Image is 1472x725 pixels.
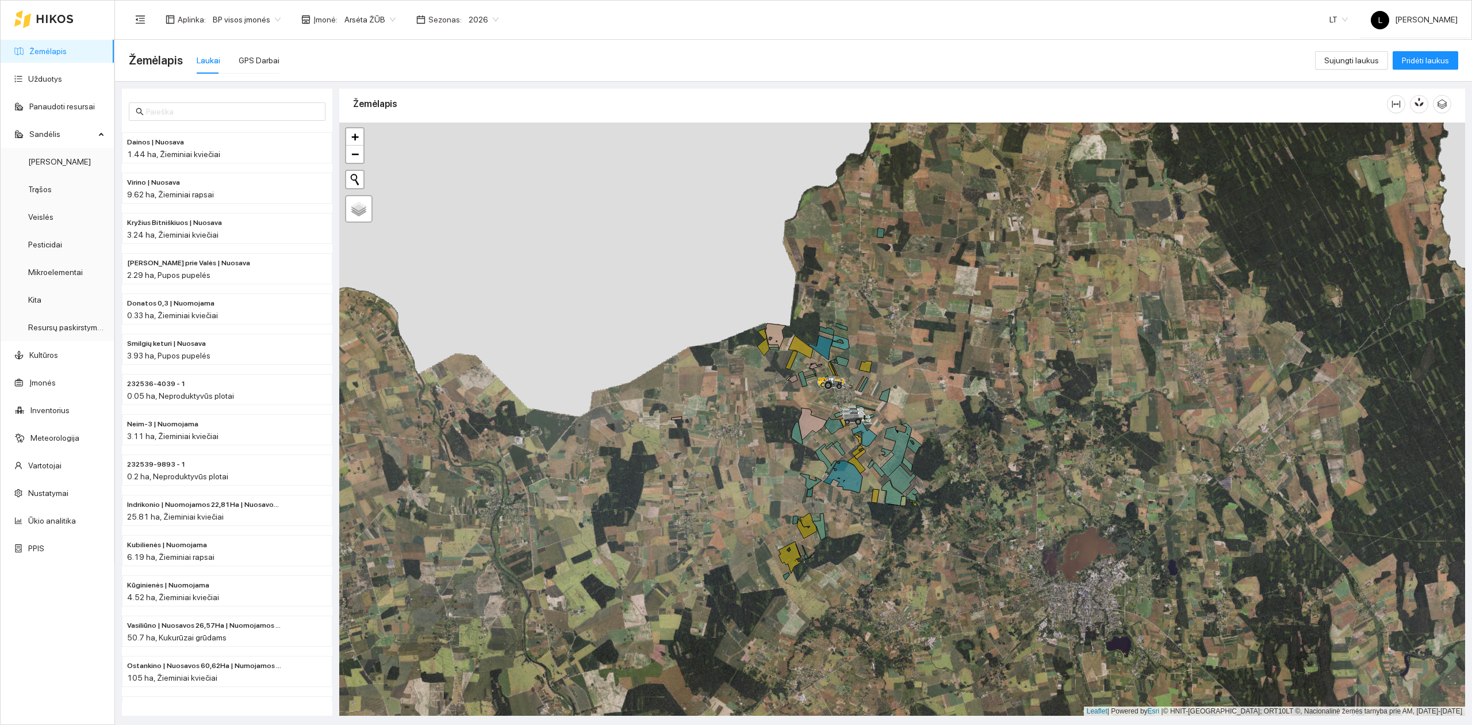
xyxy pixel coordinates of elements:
a: Trąšos [28,185,52,194]
span: BP visos įmonės [213,11,281,28]
a: Kita [28,295,41,304]
span: Žemėlapis [129,51,183,70]
span: Neim-3 | Nuomojama [127,419,198,430]
span: Rolando prie Valės | Nuosava [127,258,250,269]
span: 0.05 ha, Neproduktyvūs plotai [127,391,234,400]
span: Virino | Nuosava [127,177,180,188]
a: Veislės [28,212,53,222]
span: Už kapelių | Nuosava [127,701,239,712]
span: 6.19 ha, Žieminiai rapsai [127,552,214,562]
span: Sandėlis [29,123,95,146]
a: Zoom in [346,128,363,146]
a: Zoom out [346,146,363,163]
span: 3.11 ha, Žieminiai kviečiai [127,432,218,441]
a: Pridėti laukus [1393,56,1458,65]
span: Arsėta ŽŪB [344,11,396,28]
span: Sujungti laukus [1324,54,1379,67]
span: Vasiliūno | Nuosavos 26,57Ha | Nuomojamos 24,15Ha [127,620,281,631]
span: Ostankino | Nuosavos 60,62Ha | Numojamos 44,38Ha [127,661,281,671]
span: − [351,147,359,161]
span: Sezonas : [428,13,462,26]
span: column-width [1387,100,1405,109]
a: Panaudoti resursai [29,102,95,111]
a: Nustatymai [28,489,68,498]
div: Laukai [197,54,220,67]
span: 9.62 ha, Žieminiai rapsai [127,190,214,199]
span: 3.93 ha, Pupos pupelės [127,351,210,360]
a: Leaflet [1087,707,1107,715]
span: 25.81 ha, Žieminiai kviečiai [127,512,224,521]
span: + [351,129,359,144]
button: column-width [1387,95,1405,113]
span: Kubilienės | Nuomojama [127,540,207,551]
div: | Powered by © HNIT-[GEOGRAPHIC_DATA]; ORT10LT ©, Nacionalinė žemės tarnyba prie AM, [DATE]-[DATE] [1084,707,1465,716]
button: menu-fold [129,8,152,31]
span: search [136,108,144,116]
a: Mikroelementai [28,268,83,277]
span: L [1378,11,1382,29]
span: 0.33 ha, Žieminiai kviečiai [127,311,218,320]
a: Kultūros [29,350,58,360]
span: 232539-9893 - 1 [127,459,186,470]
span: LT [1329,11,1348,28]
span: Smilgių keturi | Nuosava [127,338,206,349]
span: 50.7 ha, Kukurūzai grūdams [127,633,227,642]
span: | [1161,707,1163,715]
a: Įmonės [29,378,56,387]
a: Esri [1148,707,1160,715]
span: Įmonė : [313,13,338,26]
span: Dainos | Nuosava [127,137,184,148]
a: [PERSON_NAME] [28,157,91,166]
a: Layers [346,196,371,222]
a: Vartotojai [28,461,62,470]
span: 1.44 ha, Žieminiai kviečiai [127,150,220,159]
span: 105 ha, Žieminiai kviečiai [127,673,217,682]
span: 232536-4039 - 1 [127,379,186,390]
a: Sujungti laukus [1315,56,1388,65]
a: Ūkio analitika [28,516,76,525]
input: Paieška [146,105,319,118]
a: Žemėlapis [29,47,67,56]
span: [PERSON_NAME] [1371,15,1458,24]
button: Pridėti laukus [1393,51,1458,70]
a: Užduotys [28,74,62,83]
button: Sujungti laukus [1315,51,1388,70]
span: calendar [416,15,425,24]
a: Inventorius [30,406,70,415]
span: Aplinka : [178,13,206,26]
span: 2026 [469,11,499,28]
span: shop [301,15,310,24]
span: menu-fold [135,14,145,25]
button: Initiate a new search [346,171,363,188]
span: layout [166,15,175,24]
span: Kūginienės | Nuomojama [127,580,209,591]
span: Indrikonio | Nuomojamos 22,81Ha | Nuosavos 3,00 Ha [127,499,281,510]
span: 2.29 ha, Pupos pupelės [127,270,210,280]
span: Pridėti laukus [1402,54,1449,67]
a: Pesticidai [28,240,62,249]
a: Resursų paskirstymas [28,323,106,332]
span: 0.2 ha, Neproduktyvūs plotai [127,472,228,481]
a: PPIS [28,544,44,553]
div: Žemėlapis [353,87,1387,120]
span: 4.52 ha, Žieminiai kviečiai [127,593,219,602]
span: Kryžius Bitniškiuos | Nuosava [127,217,222,228]
div: GPS Darbai [239,54,279,67]
a: Meteorologija [30,433,79,442]
span: 3.24 ha, Žieminiai kviečiai [127,230,218,239]
span: Donatos 0,3 | Nuomojama [127,298,214,309]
